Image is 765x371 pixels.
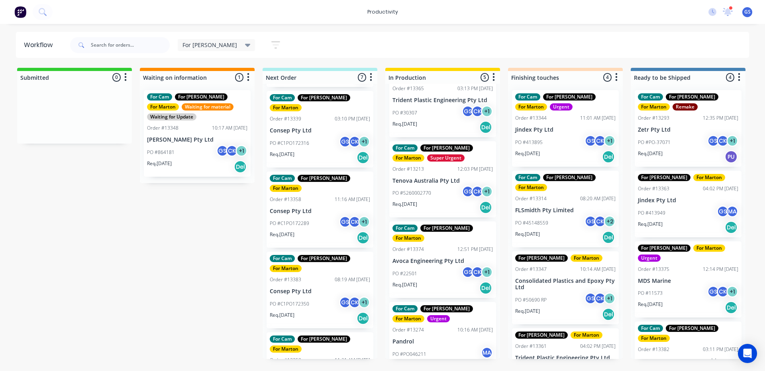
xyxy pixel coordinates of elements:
[585,292,596,304] div: GS
[270,175,295,182] div: For Cam
[604,215,616,227] div: + 2
[335,357,370,364] div: 11:21 AM [DATE]
[392,201,417,208] p: Req. [DATE]
[604,135,616,147] div: + 1
[420,225,473,232] div: For [PERSON_NAME]
[339,216,351,228] div: GS
[147,149,175,156] p: PO #864181
[725,150,738,163] div: PU
[515,219,548,227] p: PO #45148559
[147,113,196,120] div: Waiting for Update
[216,145,228,157] div: GS
[638,209,665,217] p: PO #413949
[339,136,351,148] div: GS
[270,276,301,283] div: Order #13383
[91,37,170,53] input: Search for orders...
[392,154,424,162] div: For Marton
[147,124,178,132] div: Order #13348
[392,315,424,322] div: For Marton
[481,185,493,197] div: + 1
[226,145,238,157] div: CK
[392,326,424,334] div: Order #13274
[638,346,669,353] div: Order #13382
[182,103,233,111] div: Waiting for material
[298,335,350,343] div: For [PERSON_NAME]
[427,315,450,322] div: Urgent
[543,93,596,101] div: For [PERSON_NAME]
[267,172,373,248] div: For CamFor [PERSON_NAME]For MartonOrder #1335811:16 AM [DATE]Consep Pty LtdPO #C1PO172289GSCK+1Re...
[512,90,619,167] div: For CamFor [PERSON_NAME]For MartonUrgentOrder #1334411:01 AM [DATE]Jindex Pty LtdPO #413895GSCK+1...
[515,207,616,214] p: FLSmidth Pty Limited
[392,258,493,264] p: Avoca Engineering Pty Ltd
[717,286,729,298] div: CK
[638,290,663,297] p: PO #11573
[515,296,547,304] p: PO #50690 RP
[543,174,596,181] div: For [PERSON_NAME]
[479,282,492,294] div: Del
[457,246,493,253] div: 12:51 PM [DATE]
[571,255,602,262] div: For Marton
[515,332,568,339] div: For [PERSON_NAME]
[270,335,295,343] div: For Cam
[471,185,483,197] div: CK
[515,139,543,146] p: PO #413895
[602,150,615,163] div: Del
[471,266,483,278] div: CK
[427,154,465,162] div: Super Urgent
[515,93,540,101] div: For Cam
[420,305,473,312] div: For [PERSON_NAME]
[298,175,350,182] div: For [PERSON_NAME]
[726,205,738,217] div: MA
[638,255,661,262] div: Urgent
[580,114,616,122] div: 11:01 AM [DATE]
[392,178,493,184] p: Tenova Australia Pty Ltd
[270,220,309,227] p: PO #C1PO172289
[298,255,350,262] div: For [PERSON_NAME]
[638,301,663,308] p: Req. [DATE]
[638,266,669,273] div: Order #13375
[638,335,670,342] div: For Marton
[182,41,237,49] span: For [PERSON_NAME]
[515,231,540,238] p: Req. [DATE]
[703,185,738,192] div: 04:02 PM [DATE]
[638,325,663,332] div: For Cam
[635,90,741,167] div: For CamFor [PERSON_NAME]For MartonRemakeOrder #1329312:35 PM [DATE]Zetr Pty LtdPO #PO-37071GSCK+1...
[638,197,738,204] p: Jindex Pty Ltd
[270,312,294,319] p: Req. [DATE]
[550,103,573,111] div: Urgent
[392,120,417,128] p: Req. [DATE]
[144,90,251,177] div: For CamFor [PERSON_NAME]For MartonWaiting for materialWaiting for UpdateOrder #1334810:17 AM [DAT...
[515,195,547,202] div: Order #13314
[335,276,370,283] div: 08:19 AM [DATE]
[638,278,738,284] p: MDS Marine
[270,265,302,272] div: For Marton
[358,136,370,148] div: + 1
[703,266,738,273] div: 12:14 PM [DATE]
[515,126,616,133] p: Jindex Pty Ltd
[726,135,738,147] div: + 1
[389,221,496,298] div: For CamFor [PERSON_NAME]For MartonOrder #1337412:51 PM [DATE]Avoca Engineering Pty LtdPO #22501GS...
[270,140,309,147] p: PO #C1PO172316
[267,91,373,168] div: For CamFor [PERSON_NAME]For MartonOrder #1333903:10 PM [DATE]Consep Pty LtdPO #C1PO172316GSCK+1Re...
[638,174,690,181] div: For [PERSON_NAME]
[392,338,493,345] p: Pandrol
[392,97,493,104] p: Trident Plastic Engineering Pty Ltd
[270,127,370,134] p: Consep Pty Ltd
[515,308,540,315] p: Req. [DATE]
[515,266,547,273] div: Order #13347
[392,281,417,288] p: Req. [DATE]
[457,326,493,334] div: 10:16 AM [DATE]
[298,94,350,101] div: For [PERSON_NAME]
[515,150,540,157] p: Req. [DATE]
[580,266,616,273] div: 10:14 AM [DATE]
[147,103,179,111] div: For Marton
[638,93,663,101] div: For Cam
[147,93,172,101] div: For Cam
[234,160,247,173] div: Del
[392,351,426,358] p: PO #PO046211
[270,288,370,295] p: Consep Pty Ltd
[580,343,616,350] div: 04:02 PM [DATE]
[357,312,369,325] div: Del
[515,184,547,191] div: For Marton
[14,6,26,18] img: Factory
